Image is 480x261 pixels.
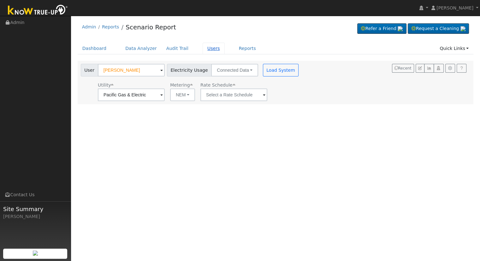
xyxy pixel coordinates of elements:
img: retrieve [398,26,403,31]
button: Multi-Series Graph [424,64,434,73]
img: Know True-Up [5,3,71,18]
a: Request a Cleaning [408,23,469,34]
a: Audit Trail [162,43,193,54]
button: Recent [392,64,414,73]
input: Select a Rate Schedule [200,88,267,101]
input: Select a Utility [98,88,165,101]
a: Reports [102,24,119,29]
span: Site Summary [3,205,68,213]
img: retrieve [33,251,38,256]
a: Scenario Report [126,23,176,31]
input: Select a User [98,64,165,76]
a: Reports [234,43,261,54]
span: Alias: HEV2A [200,82,235,88]
button: NEM [170,88,195,101]
a: Dashboard [78,43,111,54]
button: Connected Data [211,64,258,76]
div: Metering [170,82,195,88]
a: Quick Links [435,43,473,54]
span: User [81,64,98,76]
span: Electricity Usage [167,64,211,76]
button: Login As [434,64,443,73]
div: Utility [98,82,165,88]
img: retrieve [460,26,465,31]
a: Admin [82,24,96,29]
a: Users [203,43,225,54]
span: [PERSON_NAME] [436,5,473,10]
a: Data Analyzer [121,43,162,54]
button: Load System [263,64,299,76]
button: Settings [445,64,455,73]
div: [PERSON_NAME] [3,213,68,220]
a: Help Link [457,64,466,73]
a: Refer a Friend [357,23,406,34]
button: Edit User [416,64,424,73]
